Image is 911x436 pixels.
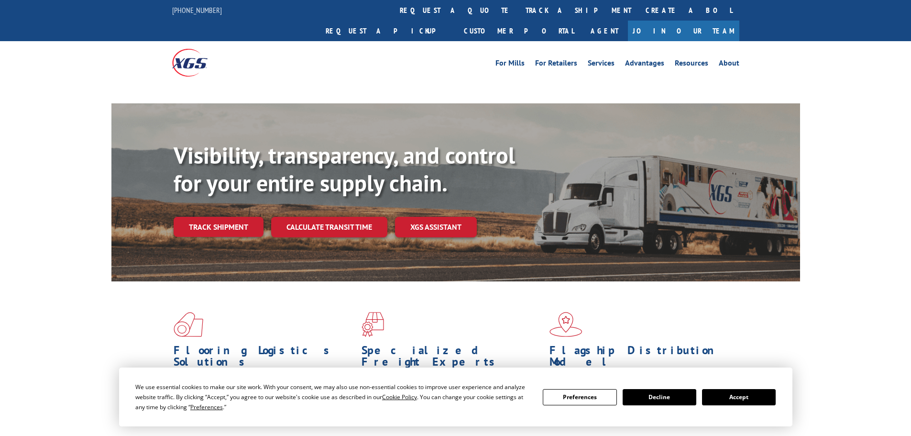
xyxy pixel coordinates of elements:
[588,59,615,70] a: Services
[549,345,730,372] h1: Flagship Distribution Model
[702,389,776,405] button: Accept
[174,217,263,237] a: Track shipment
[719,59,739,70] a: About
[628,21,739,41] a: Join Our Team
[457,21,581,41] a: Customer Portal
[625,59,664,70] a: Advantages
[135,382,531,412] div: We use essential cookies to make our site work. With your consent, we may also use non-essential ...
[382,393,417,401] span: Cookie Policy
[362,345,542,372] h1: Specialized Freight Experts
[190,403,223,411] span: Preferences
[119,368,792,426] div: Cookie Consent Prompt
[362,312,384,337] img: xgs-icon-focused-on-flooring-red
[172,5,222,15] a: [PHONE_NUMBER]
[535,59,577,70] a: For Retailers
[581,21,628,41] a: Agent
[174,140,515,198] b: Visibility, transparency, and control for your entire supply chain.
[675,59,708,70] a: Resources
[318,21,457,41] a: Request a pickup
[271,217,387,237] a: Calculate transit time
[495,59,525,70] a: For Mills
[174,345,354,372] h1: Flooring Logistics Solutions
[543,389,616,405] button: Preferences
[549,312,582,337] img: xgs-icon-flagship-distribution-model-red
[395,217,477,237] a: XGS ASSISTANT
[623,389,696,405] button: Decline
[174,312,203,337] img: xgs-icon-total-supply-chain-intelligence-red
